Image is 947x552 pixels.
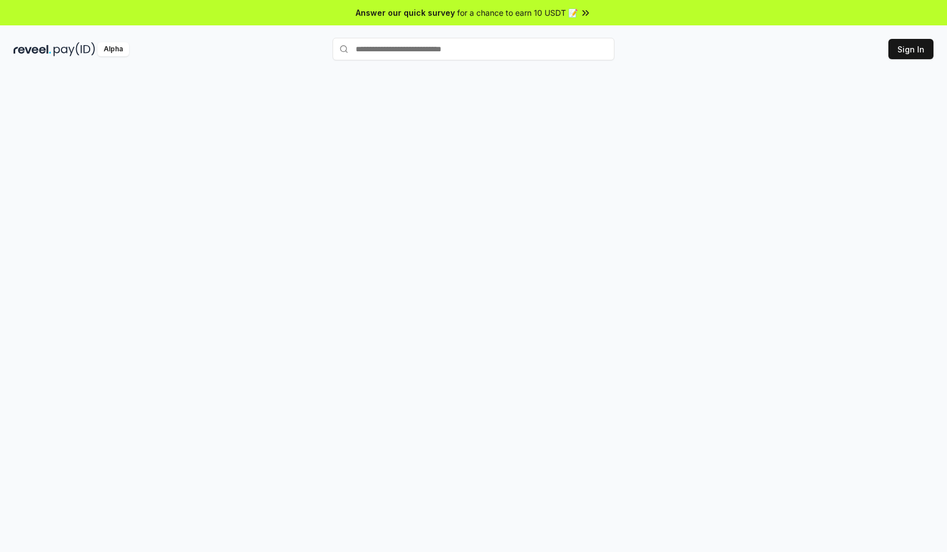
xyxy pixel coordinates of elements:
[98,42,129,56] div: Alpha
[356,7,455,19] span: Answer our quick survey
[54,42,95,56] img: pay_id
[888,39,933,59] button: Sign In
[457,7,578,19] span: for a chance to earn 10 USDT 📝
[14,42,51,56] img: reveel_dark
